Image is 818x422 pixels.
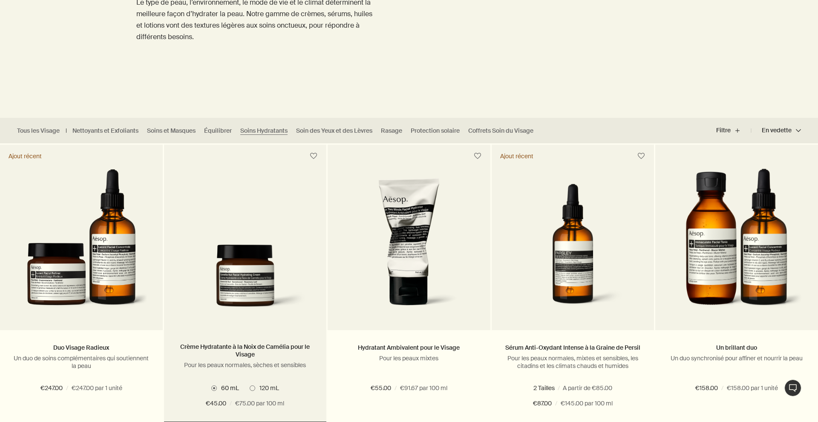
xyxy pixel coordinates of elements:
[177,245,314,317] img: Camellia Nut Facial Hydrating Cream in amber glass jar
[533,399,552,409] span: €87.00
[206,399,226,409] span: €45.00
[217,384,239,392] span: 60 mL
[716,120,751,141] button: Filtre
[492,168,654,330] a: Parsley Seed Anti Oxidant Intense Serum 60mL in amber bottle
[561,399,613,409] span: €145.00 par 100 ml
[570,384,620,392] span: Recharge 60 mL
[9,152,42,160] div: Ajout récent
[340,178,478,317] img: In Two Minds Facial Hydrator in 60ml tube
[66,383,68,393] span: /
[784,379,801,396] button: Chat en direct
[504,354,642,370] p: Pour les peaux normales, mixtes et sensibles, les citadins et les climats chauds et humides
[72,127,138,135] a: Nettoyants et Exfoliants
[721,383,723,393] span: /
[204,127,232,135] a: Équilibrer
[668,354,805,362] p: Un duo synchronisé pour affiner et nourrir la peau
[555,399,557,409] span: /
[147,127,196,135] a: Soins et Masques
[716,344,757,351] a: Un brillant duo
[500,152,533,160] div: Ajout récent
[468,127,533,135] a: Coffrets Soin du Visage
[255,384,279,392] span: 120 mL
[751,120,801,141] button: En vedette
[177,361,314,369] p: Pour les peaux normales, sèches et sensibles
[504,184,642,317] img: Parsley Seed Anti Oxidant Intense Serum 60mL in amber bottle
[72,383,122,393] span: €247.00 par 1 unité
[411,127,460,135] a: Protection solaire
[230,399,232,409] span: /
[395,383,397,393] span: /
[240,127,288,135] a: Soins Hydratants
[53,344,109,351] a: Duo Visage Radieux
[727,383,778,393] span: €158.00 par 1 unité
[358,344,460,351] a: Hydratant Ambivalent pour le Visage
[17,127,60,135] a: Tous les Visage
[470,148,485,164] button: Placer sur l'étagère
[634,148,649,164] button: Placer sur l'étagère
[381,127,402,135] a: Rasage
[531,384,553,392] span: 60 mL
[505,344,640,351] a: Sérum Anti-Oxydant Intense à la Graine de Persil
[340,354,478,362] p: Pour les peaux mixtes
[695,383,718,393] span: €158.00
[671,168,803,317] img: Immaculate facial tonic and Lucent facial concentrate bottles placed next to each other
[177,343,314,358] a: Crème Hydratante à la Noix de Camélia pour le Visage
[13,354,150,370] p: Un duo de soins complémentaires qui soutiennent la peau
[400,383,447,393] span: €91.67 par 100 ml
[371,383,391,393] span: €55.00
[328,168,490,330] a: In Two Minds Facial Hydrator in 60ml tube
[15,168,147,317] img: Lucent Facial Refiner 60mL and Lucent Facial Concentrate 100mL
[235,399,284,409] span: €75.00 par 100 ml
[655,168,818,330] a: Immaculate facial tonic and Lucent facial concentrate bottles placed next to each other
[164,168,327,330] a: Camellia Nut Facial Hydrating Cream in amber glass jar
[296,127,372,135] a: Soin des Yeux et des Lèvres
[306,148,321,164] button: Placer sur l'étagère
[40,383,63,393] span: €247.00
